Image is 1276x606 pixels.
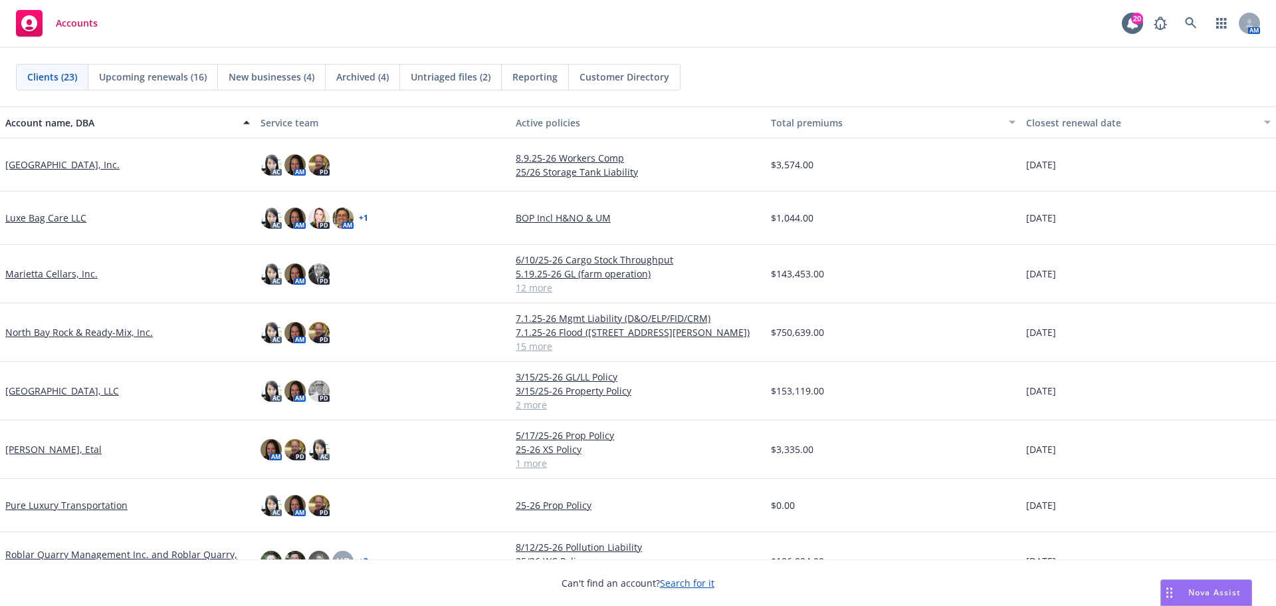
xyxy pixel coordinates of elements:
img: photo [261,154,282,176]
button: Closest renewal date [1021,106,1276,138]
a: 12 more [516,281,760,295]
img: photo [332,208,354,229]
img: photo [308,208,330,229]
img: photo [308,154,330,176]
a: Roblar Quarry Management Inc. and Roblar Quarry, LLC [5,547,250,575]
a: Report a Bug [1147,10,1174,37]
img: photo [308,322,330,343]
a: [PERSON_NAME], Etal [5,442,102,456]
span: [DATE] [1026,554,1056,568]
a: 2 more [516,398,760,412]
button: Service team [255,106,510,138]
a: [GEOGRAPHIC_DATA], Inc. [5,158,120,172]
span: $3,574.00 [771,158,813,172]
a: + 3 [359,557,368,565]
a: 8/12/25-26 Pollution Liability [516,540,760,554]
span: [DATE] [1026,211,1056,225]
span: $3,335.00 [771,442,813,456]
span: $153,119.00 [771,384,824,398]
span: HB [336,554,350,568]
a: Pure Luxury Transportation [5,498,128,512]
span: [DATE] [1026,498,1056,512]
img: photo [308,551,330,572]
img: photo [284,322,306,343]
div: Closest renewal date [1026,116,1256,130]
a: BOP Incl H&NO & UM [516,211,760,225]
span: [DATE] [1026,158,1056,172]
span: Clients (23) [27,70,77,84]
a: 25-26 XS Policy [516,442,760,456]
span: [DATE] [1026,325,1056,339]
a: 7.1.25-26 Flood ([STREET_ADDRESS][PERSON_NAME]) [516,325,760,339]
img: photo [308,495,330,516]
span: Nova Assist [1188,587,1241,598]
span: $1,044.00 [771,211,813,225]
span: [DATE] [1026,267,1056,281]
a: 25/26 Storage Tank Liability [516,165,760,179]
a: Search [1178,10,1204,37]
div: Active policies [516,116,760,130]
span: Upcoming renewals (16) [99,70,207,84]
span: Untriaged files (2) [411,70,490,84]
img: photo [284,263,306,285]
span: Archived (4) [336,70,389,84]
span: New businesses (4) [229,70,314,84]
a: 5/17/25-26 Prop Policy [516,428,760,442]
a: 1 more [516,456,760,470]
div: Total premiums [771,116,1001,130]
img: photo [261,495,282,516]
span: $750,639.00 [771,325,824,339]
a: 3/15/25-26 GL/LL Policy [516,370,760,384]
span: [DATE] [1026,384,1056,398]
a: 7.1.25-26 Mgmt Liability (D&O/ELP/FID/CRM) [516,311,760,325]
img: photo [308,439,330,460]
button: Active policies [510,106,766,138]
a: + 1 [359,214,368,222]
a: Marietta Cellars, Inc. [5,267,98,281]
a: Switch app [1208,10,1235,37]
a: 3/15/25-26 Property Policy [516,384,760,398]
img: photo [261,551,282,572]
span: [DATE] [1026,442,1056,456]
a: 8.9.25-26 Workers Comp [516,151,760,165]
a: Accounts [11,5,103,42]
img: photo [308,263,330,285]
a: 6/10/25-26 Cargo Stock Throughput [516,253,760,267]
a: 5.19.25-26 GL (farm operation) [516,267,760,281]
img: photo [284,154,306,176]
div: 20 [1131,13,1143,25]
img: photo [261,208,282,229]
div: Account name, DBA [5,116,235,130]
span: Customer Directory [580,70,669,84]
a: Luxe Bag Care LLC [5,211,86,225]
img: photo [284,208,306,229]
img: photo [284,380,306,402]
span: Can't find an account? [562,576,714,590]
span: Reporting [512,70,558,84]
button: Nova Assist [1160,579,1252,606]
img: photo [261,380,282,402]
a: 25-26 Prop Policy [516,498,760,512]
button: Total premiums [766,106,1021,138]
a: 25/26 WC Policy [516,554,760,568]
div: Drag to move [1161,580,1178,605]
a: 15 more [516,339,760,353]
span: $143,453.00 [771,267,824,281]
a: [GEOGRAPHIC_DATA], LLC [5,384,119,398]
span: $0.00 [771,498,795,512]
img: photo [284,551,306,572]
img: photo [261,322,282,343]
a: Search for it [660,577,714,589]
img: photo [284,439,306,460]
img: photo [308,380,330,402]
img: photo [284,495,306,516]
span: $196,024.00 [771,554,824,568]
img: photo [261,439,282,460]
